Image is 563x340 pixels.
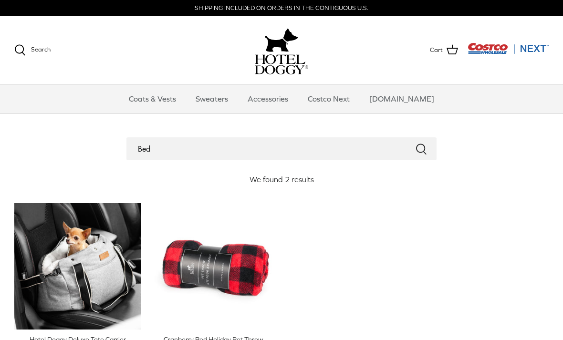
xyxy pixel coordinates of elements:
[468,49,549,56] a: Visit Costco Next
[265,26,298,54] img: hoteldoggy.com
[150,203,277,330] a: Cranberry Red Holiday Pet Throw
[31,46,51,53] span: Search
[239,84,297,113] a: Accessories
[299,84,358,113] a: Costco Next
[430,44,458,56] a: Cart
[187,84,237,113] a: Sweaters
[255,26,308,74] a: hoteldoggy.com hoteldoggycom
[361,84,443,113] a: [DOMAIN_NAME]
[14,44,51,56] a: Search
[126,137,437,160] input: Search Store
[120,84,185,113] a: Coats & Vests
[416,143,427,155] button: Submit
[14,174,549,186] div: We found 2 results
[14,203,141,330] a: Hotel Doggy Deluxe Tote Carrier
[468,42,549,54] img: Costco Next
[430,45,443,55] span: Cart
[255,54,308,74] img: hoteldoggycom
